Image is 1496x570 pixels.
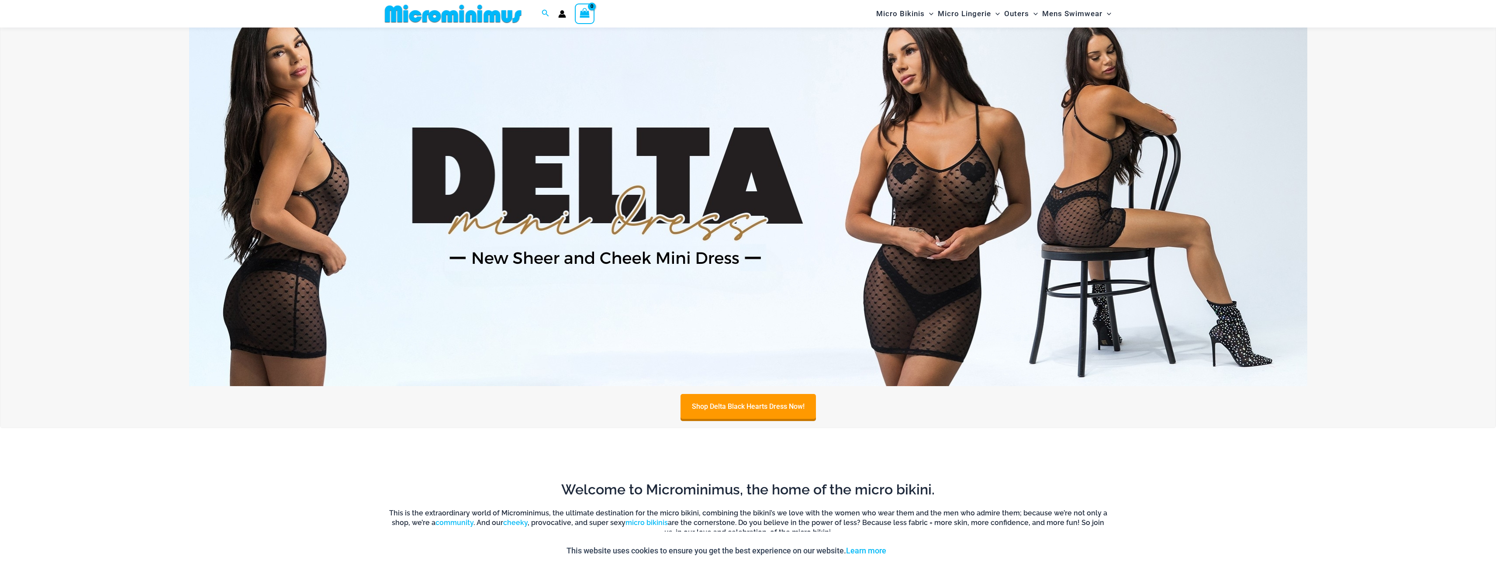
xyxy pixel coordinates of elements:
p: This website uses cookies to ensure you get the best experience on our website. [567,544,886,557]
span: Mens Swimwear [1042,3,1102,25]
a: Micro BikinisMenu ToggleMenu Toggle [874,3,936,25]
span: Micro Bikinis [876,3,925,25]
a: Mens SwimwearMenu ToggleMenu Toggle [1040,3,1113,25]
a: OutersMenu ToggleMenu Toggle [1002,3,1040,25]
span: Menu Toggle [1029,3,1038,25]
a: Account icon link [558,10,566,18]
a: micro bikinis [625,518,668,527]
nav: Site Navigation [873,1,1115,26]
a: Search icon link [542,8,549,19]
img: Delta Black Hearts Dress [189,6,1307,386]
a: View Shopping Cart, empty [575,3,595,24]
span: Menu Toggle [991,3,1000,25]
span: Menu Toggle [925,3,933,25]
a: Shop Delta Black Hearts Dress Now! [681,394,816,419]
h6: This is the extraordinary world of Microminimus, the ultimate destination for the micro bikini, c... [388,508,1109,538]
span: Menu Toggle [1102,3,1111,25]
h2: Welcome to Microminimus, the home of the micro bikini. [388,480,1109,499]
a: community [435,518,473,527]
span: Outers [1004,3,1029,25]
span: Micro Lingerie [938,3,991,25]
a: cheeky [503,518,528,527]
a: Learn more [846,546,886,555]
a: Micro LingerieMenu ToggleMenu Toggle [936,3,1002,25]
img: MM SHOP LOGO FLAT [381,4,525,24]
button: Accept [893,540,930,561]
